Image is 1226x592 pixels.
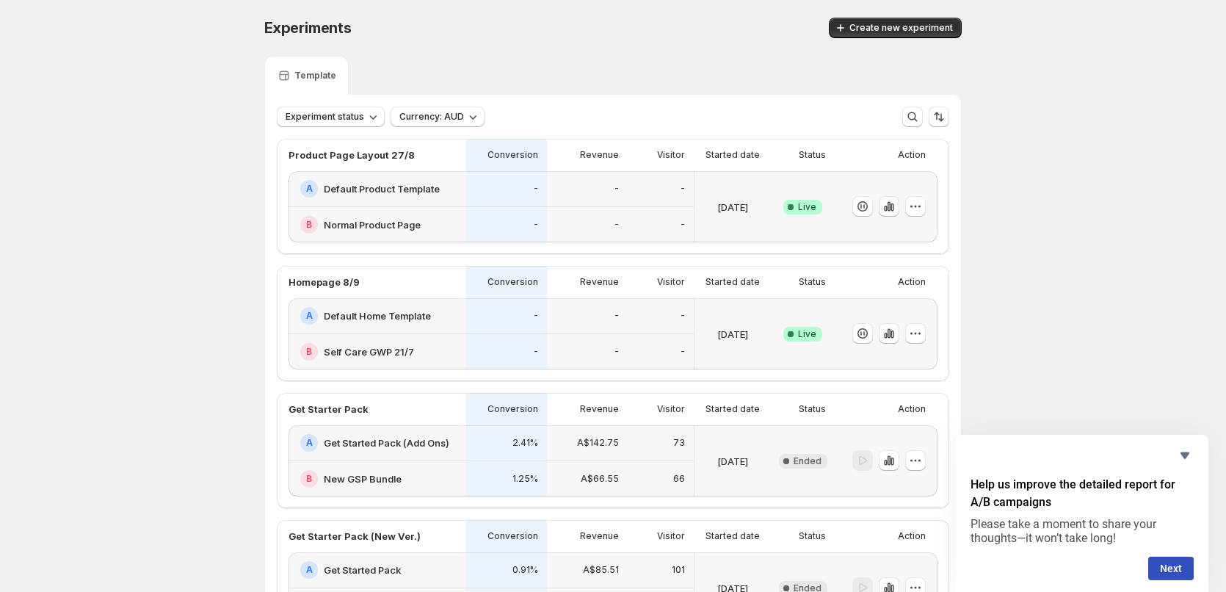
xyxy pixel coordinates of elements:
[289,148,415,162] p: Product Page Layout 27/8
[799,276,826,288] p: Status
[898,530,926,542] p: Action
[583,564,619,576] p: A$85.51
[487,530,538,542] p: Conversion
[580,276,619,288] p: Revenue
[324,344,414,359] h2: Self Care GWP 21/7
[717,454,748,469] p: [DATE]
[898,403,926,415] p: Action
[898,276,926,288] p: Action
[534,346,538,358] p: -
[306,310,313,322] h2: A
[487,276,538,288] p: Conversion
[577,437,619,449] p: A$142.75
[799,403,826,415] p: Status
[324,563,401,577] h2: Get Started Pack
[681,346,685,358] p: -
[306,437,313,449] h2: A
[829,18,962,38] button: Create new experiment
[706,403,760,415] p: Started date
[324,217,421,232] h2: Normal Product Page
[306,183,313,195] h2: A
[799,530,826,542] p: Status
[306,473,312,485] h2: B
[487,403,538,415] p: Conversion
[289,275,360,289] p: Homepage 8/9
[681,183,685,195] p: -
[324,472,402,486] h2: New GSP Bundle
[706,149,760,161] p: Started date
[306,219,312,231] h2: B
[534,183,538,195] p: -
[324,308,431,323] h2: Default Home Template
[614,183,619,195] p: -
[898,149,926,161] p: Action
[306,564,313,576] h2: A
[614,346,619,358] p: -
[580,403,619,415] p: Revenue
[717,327,748,342] p: [DATE]
[487,149,538,161] p: Conversion
[706,276,760,288] p: Started date
[971,517,1194,545] p: Please take a moment to share your thoughts—it won’t take long!
[306,346,312,358] h2: B
[324,181,440,196] h2: Default Product Template
[580,530,619,542] p: Revenue
[614,310,619,322] p: -
[657,530,685,542] p: Visitor
[706,530,760,542] p: Started date
[1176,447,1194,464] button: Hide survey
[294,70,336,82] p: Template
[929,107,949,127] button: Sort the results
[681,310,685,322] p: -
[289,402,369,416] p: Get Starter Pack
[289,529,421,544] p: Get Starter Pack (New Ver.)
[581,473,619,485] p: A$66.55
[512,473,538,485] p: 1.25%
[534,310,538,322] p: -
[391,107,485,127] button: Currency: AUD
[673,437,685,449] p: 73
[657,403,685,415] p: Visitor
[512,437,538,449] p: 2.41%
[971,447,1194,580] div: Help us improve the detailed report for A/B campaigns
[399,111,464,123] span: Currency: AUD
[512,564,538,576] p: 0.91%
[1148,557,1194,580] button: Next question
[794,455,821,467] span: Ended
[614,219,619,231] p: -
[849,22,953,34] span: Create new experiment
[672,564,685,576] p: 101
[534,219,538,231] p: -
[580,149,619,161] p: Revenue
[657,276,685,288] p: Visitor
[657,149,685,161] p: Visitor
[799,149,826,161] p: Status
[286,111,364,123] span: Experiment status
[681,219,685,231] p: -
[717,200,748,214] p: [DATE]
[971,476,1194,511] h2: Help us improve the detailed report for A/B campaigns
[277,107,385,127] button: Experiment status
[798,201,816,213] span: Live
[798,328,816,340] span: Live
[264,19,352,37] span: Experiments
[673,473,685,485] p: 66
[324,436,449,450] h2: Get Started Pack (Add Ons)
